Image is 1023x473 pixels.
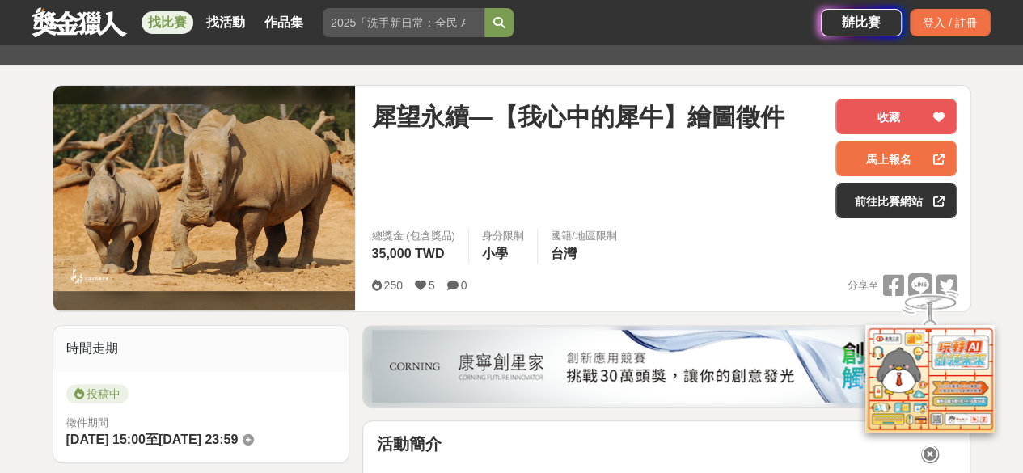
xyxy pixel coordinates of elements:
div: 國籍/地區限制 [551,228,617,244]
span: 投稿中 [66,384,129,403]
a: 前往比賽網站 [835,183,957,218]
img: be6ed63e-7b41-4cb8-917a-a53bd949b1b4.png [372,330,961,403]
span: 至 [146,433,159,446]
span: 小學 [482,247,508,260]
div: 時間走期 [53,326,349,371]
span: 0 [461,279,467,292]
img: d2146d9a-e6f6-4337-9592-8cefde37ba6b.png [865,325,995,433]
span: 5 [429,279,435,292]
a: 馬上報名 [835,141,957,176]
strong: 活動簡介 [376,435,441,453]
div: 登入 / 註冊 [910,9,991,36]
span: [DATE] 15:00 [66,433,146,446]
span: 總獎金 (包含獎品) [371,228,454,244]
span: 分享至 [847,273,878,298]
span: [DATE] 23:59 [159,433,238,446]
span: 徵件期間 [66,416,108,429]
img: Cover Image [53,104,356,291]
a: 找比賽 [142,11,193,34]
span: 35,000 TWD [371,247,444,260]
span: 250 [383,279,402,292]
a: 作品集 [258,11,310,34]
input: 2025「洗手新日常：全民 ALL IN」洗手歌全台徵選 [323,8,484,37]
span: 台灣 [551,247,577,260]
button: 收藏 [835,99,957,134]
span: 犀望永續—【我心中的犀牛】繪圖徵件 [371,99,784,135]
a: 找活動 [200,11,252,34]
div: 身分限制 [482,228,524,244]
a: 辦比賽 [821,9,902,36]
